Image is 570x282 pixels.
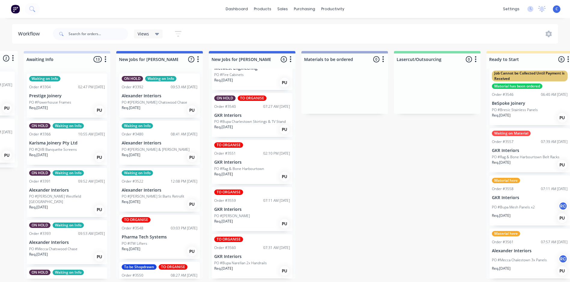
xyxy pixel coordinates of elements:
img: Factory [11,5,20,14]
div: 09:53 AM [DATE] [78,231,105,236]
p: Req. [DATE] [29,152,48,158]
div: Waiting on Info [145,76,176,81]
div: 02:10 PM [DATE] [263,151,290,156]
div: PU [187,153,197,162]
p: GKR Interiors [492,148,568,153]
div: TO ORGANISE [159,264,187,270]
p: Alexander Interiors [29,240,105,245]
div: PU [187,247,197,256]
div: PU [557,266,567,276]
div: Waiting on Info [53,270,84,275]
div: Waiting on InfoOrder #348008:41 AM [DATE]Alexander InteriorsPO #[PERSON_NAME] & [PERSON_NAME]Req.... [119,121,200,165]
p: PO #Bupa Mesh Panels x2 [492,205,535,210]
div: purchasing [291,5,318,14]
p: Req. [DATE] [122,152,140,158]
p: PO #QVB Banquette Screens [29,147,77,152]
div: TO ORGANISE [122,217,151,223]
div: ON HOLDWaiting on InfoOrder #339109:52 AM [DATE]Alexander InteriorsPO #[PERSON_NAME] Westfield [G... [27,168,107,217]
div: TO ORGANISE [214,142,243,148]
div: Workflow [18,30,43,38]
div: 08:27 AM [DATE] [171,273,197,278]
p: Alexander Interiors [122,141,197,146]
p: Pharma Tech Systems [122,235,197,240]
div: ON HOLD [29,170,50,176]
div: Material has been ordered [492,83,542,89]
div: ON HOLDWaiting on InfoOrder #339209:53 AM [DATE]Alexander InteriorsPO #[PERSON_NAME] Chatswood Ch... [119,74,200,118]
div: Order #3548 [122,226,143,231]
div: PU [95,105,104,115]
p: PO #[PERSON_NAME] Chatswood Chase [122,100,187,105]
p: PO #Bresic Stainless Panels [492,107,538,113]
div: PU [187,105,197,115]
p: PO #ITW Lifters [122,241,147,246]
div: PU [557,113,567,123]
div: PU [95,205,104,214]
p: Req. [DATE] [122,105,140,111]
p: GKR Interiors [214,160,290,165]
div: 12:08 PM [DATE] [171,179,197,184]
div: Order #3561 [492,239,514,245]
div: Order #3540 [214,104,236,109]
div: Material hereOrder #356107:57 AM [DATE]Alexander InteriorsPO #Mecca Chalestown 3x PanelsRCReq.[DA... [489,229,570,279]
div: Order #3558 [492,186,514,192]
div: 08:41 AM [DATE] [171,132,197,137]
p: Req. [DATE] [122,246,140,252]
span: C [556,6,558,12]
div: 07:11 AM [DATE] [263,198,290,203]
div: TO ORGANISE [214,237,243,242]
div: TO ORGANISEOrder #354803:03 PM [DATE]Pharma Tech SystemsPO #ITW LiftersReq.[DATE]PU [119,215,200,259]
div: Waiting on Info [29,76,60,81]
div: Order #3522 [122,179,143,184]
div: Order #3304 [29,84,51,90]
div: PU [280,125,289,134]
p: Metwest Engineering [214,66,290,71]
p: Req. [DATE] [492,160,511,165]
div: settings [500,5,523,14]
div: 06:40 AM [DATE] [541,92,568,97]
div: Waiting on Material [492,131,531,136]
p: Req. [DATE] [122,199,140,205]
div: ON HOLD [29,270,50,275]
div: 07:11 AM [DATE] [541,186,568,192]
div: Order #3551 [214,151,236,156]
div: Material here [492,231,520,236]
p: PO #[PERSON_NAME] & [PERSON_NAME] [122,147,190,152]
p: Alexander Interiors [29,188,105,193]
p: PO #Mecca Chalestown 3x Panels [492,257,547,263]
div: TO ORGANISEOrder #355907:11 AM [DATE]GKR InteriorsPO #[PERSON_NAME]Req.[DATE]PU [212,187,292,231]
span: Views [138,31,149,37]
p: Req. [DATE] [214,266,233,271]
p: Req. [DATE] [492,113,511,118]
div: Order #3559 [214,198,236,203]
div: ON HOLDTO ORGANISEOrder #354007:27 AM [DATE]GKR InteriorsPO #Bupa Charlestown Skirtings & TV Stan... [212,93,292,137]
div: TO ORGANISE [238,96,267,101]
div: PU [95,153,104,162]
div: TO ORGANISEOrder #356007:31 AM [DATE]GKR InteriorsPO #Bupa Narellan 2x HandrailsReq.[DATE]PU [212,234,292,278]
p: PO #[PERSON_NAME] Westfield [GEOGRAPHIC_DATA] [29,194,105,205]
div: 09:52 AM [DATE] [78,179,105,184]
div: TO ORGANISE [214,190,243,195]
p: PO #[PERSON_NAME] St Barts Retrofit [122,194,184,199]
div: Waiting on Info [53,223,84,228]
div: Waiting on InfoOrder #352212:08 PM [DATE]Alexander InteriorsPO #[PERSON_NAME] St Barts RetrofitRe... [119,168,200,212]
div: 07:39 AM [DATE] [541,139,568,144]
p: Alexander Interiors [492,248,568,253]
p: Req. [DATE] [492,266,511,271]
div: 10:55 AM [DATE] [78,132,105,137]
p: PO #Fire Cabinets [214,72,244,77]
div: PU [2,150,12,160]
div: PU [280,172,289,181]
div: To be Shopdrawn [122,264,157,270]
div: PU [280,219,289,229]
div: ON HOLD [29,223,50,228]
p: PO #Mecca Chatswood Chase [29,246,78,252]
p: PO #Rag & Bone Harbourtown Belt Racks [492,154,559,160]
div: ON HOLD [122,76,143,81]
p: Req. [DATE] [29,205,48,210]
div: 07:57 AM [DATE] [541,239,568,245]
p: GKR Interiors [214,254,290,259]
p: BeSpoke Joinery [492,101,568,106]
div: 03:03 PM [DATE] [171,226,197,231]
p: Karisma Joinery Pty Ltd [29,141,105,146]
p: Req. [DATE] [29,252,48,257]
